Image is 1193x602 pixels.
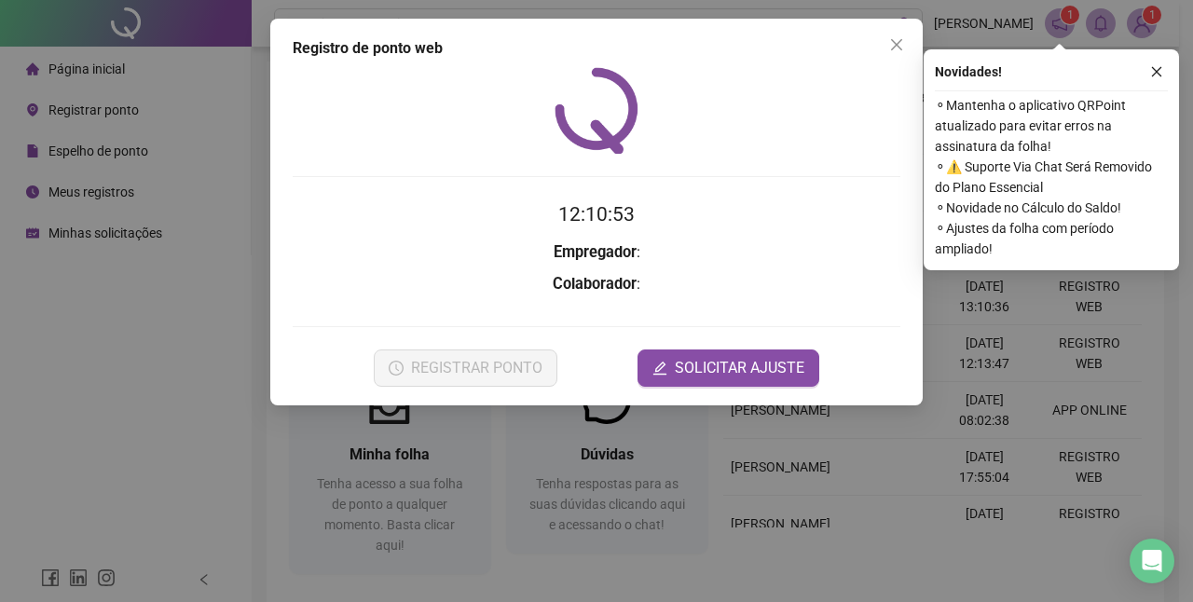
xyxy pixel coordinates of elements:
span: SOLICITAR AJUSTE [675,357,804,379]
span: edit [652,361,667,376]
span: close [889,37,904,52]
strong: Colaborador [553,275,637,293]
time: 12:10:53 [558,203,635,226]
h3: : [293,272,900,296]
span: ⚬ Mantenha o aplicativo QRPoint atualizado para evitar erros na assinatura da folha! [935,95,1168,157]
div: Registro de ponto web [293,37,900,60]
div: Open Intercom Messenger [1130,539,1174,583]
h3: : [293,240,900,265]
button: editSOLICITAR AJUSTE [638,349,819,387]
span: ⚬ Novidade no Cálculo do Saldo! [935,198,1168,218]
button: Close [882,30,912,60]
span: ⚬ Ajustes da folha com período ampliado! [935,218,1168,259]
span: ⚬ ⚠️ Suporte Via Chat Será Removido do Plano Essencial [935,157,1168,198]
button: REGISTRAR PONTO [374,349,557,387]
img: QRPoint [555,67,638,154]
span: Novidades ! [935,62,1002,82]
span: close [1150,65,1163,78]
strong: Empregador [554,243,637,261]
